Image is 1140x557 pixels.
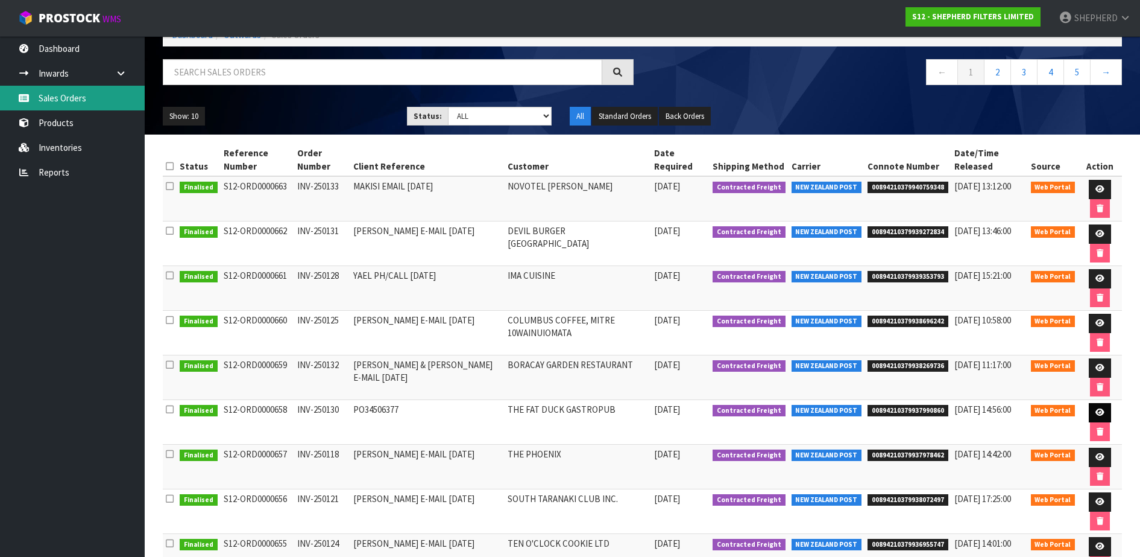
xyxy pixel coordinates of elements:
span: Web Portal [1031,316,1075,328]
td: NOVOTEL [PERSON_NAME] [505,176,650,221]
a: 2 [984,59,1011,85]
input: Search sales orders [163,59,602,85]
span: 00894210379939272834 [868,226,948,238]
span: Contracted Freight [713,405,786,417]
span: [DATE] 15:21:00 [954,270,1011,281]
span: [DATE] 14:56:00 [954,404,1011,415]
td: YAEL PH/CALL [DATE] [350,266,505,311]
span: Finalised [180,405,218,417]
td: COLUMBUS COFFEE, MITRE 10WAINUIOMATA [505,311,650,355]
small: WMS [102,13,121,25]
th: Reference Number [221,144,295,176]
td: THE PHOENIX [505,445,650,489]
span: ProStock [39,10,100,26]
span: Web Portal [1031,226,1075,238]
span: Finalised [180,494,218,506]
button: Show: 10 [163,107,205,126]
span: 00894210379939353793 [868,271,948,283]
th: Action [1078,144,1122,176]
span: NEW ZEALAND POST [792,539,862,551]
span: Contracted Freight [713,539,786,551]
td: S12-ORD0000663 [221,176,295,221]
span: Contracted Freight [713,226,786,238]
th: Customer [505,144,650,176]
img: cube-alt.png [18,10,33,25]
td: INV-250128 [294,266,350,311]
span: NEW ZEALAND POST [792,450,862,462]
span: 00894210379940759348 [868,182,948,194]
span: [DATE] [654,448,680,460]
span: NEW ZEALAND POST [792,316,862,328]
td: INV-250118 [294,445,350,489]
td: [PERSON_NAME] E-MAIL [DATE] [350,489,505,534]
a: 3 [1010,59,1038,85]
span: [DATE] [654,493,680,504]
span: [DATE] [654,404,680,415]
span: [DATE] 14:01:00 [954,538,1011,549]
span: [DATE] [654,359,680,371]
td: [PERSON_NAME] & [PERSON_NAME] E-MAIL [DATE] [350,355,505,400]
nav: Page navigation [652,59,1123,89]
th: Date/Time Released [951,144,1028,176]
td: S12-ORD0000659 [221,355,295,400]
td: S12-ORD0000658 [221,400,295,445]
span: 00894210379938696242 [868,316,948,328]
strong: S12 - SHEPHERD FILTERS LIMITED [912,11,1034,22]
span: SHEPHERD [1074,12,1118,24]
span: Contracted Freight [713,494,786,506]
th: Status [177,144,221,176]
td: INV-250125 [294,311,350,355]
span: Web Portal [1031,450,1075,462]
span: NEW ZEALAND POST [792,405,862,417]
td: S12-ORD0000662 [221,221,295,266]
td: [PERSON_NAME] E-MAIL [DATE] [350,221,505,266]
span: Web Portal [1031,360,1075,372]
span: 00894210379938072497 [868,494,948,506]
td: INV-250132 [294,355,350,400]
th: Date Required [651,144,710,176]
span: Web Portal [1031,271,1075,283]
span: Finalised [180,360,218,372]
span: Contracted Freight [713,316,786,328]
th: Client Reference [350,144,505,176]
span: NEW ZEALAND POST [792,226,862,238]
span: [DATE] 11:17:00 [954,359,1011,371]
td: PO34506377 [350,400,505,445]
th: Carrier [789,144,865,176]
td: [PERSON_NAME] E-MAIL [DATE] [350,445,505,489]
button: All [570,107,591,126]
td: THE FAT DUCK GASTROPUB [505,400,650,445]
td: S12-ORD0000661 [221,266,295,311]
td: S12-ORD0000660 [221,311,295,355]
strong: Status: [414,111,442,121]
span: 00894210379936955747 [868,539,948,551]
span: 00894210379938269736 [868,360,948,372]
td: S12-ORD0000657 [221,445,295,489]
span: [DATE] [654,314,680,326]
td: INV-250130 [294,400,350,445]
a: 1 [957,59,984,85]
span: Contracted Freight [713,182,786,194]
span: [DATE] [654,225,680,237]
a: ← [926,59,958,85]
span: Web Portal [1031,539,1075,551]
span: [DATE] 17:25:00 [954,493,1011,504]
span: Finalised [180,539,218,551]
button: Standard Orders [592,107,658,126]
span: NEW ZEALAND POST [792,360,862,372]
span: [DATE] 13:12:00 [954,180,1011,192]
a: 5 [1063,59,1091,85]
span: 00894210379937990860 [868,405,948,417]
td: IMA CUISINE [505,266,650,311]
span: Contracted Freight [713,450,786,462]
span: [DATE] 13:46:00 [954,225,1011,237]
span: Web Portal [1031,182,1075,194]
span: 00894210379937978462 [868,450,948,462]
span: Web Portal [1031,405,1075,417]
span: [DATE] 14:42:00 [954,448,1011,460]
td: INV-250133 [294,176,350,221]
span: [DATE] [654,270,680,281]
span: [DATE] [654,180,680,192]
td: DEVIL BURGER [GEOGRAPHIC_DATA] [505,221,650,266]
span: Finalised [180,450,218,462]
